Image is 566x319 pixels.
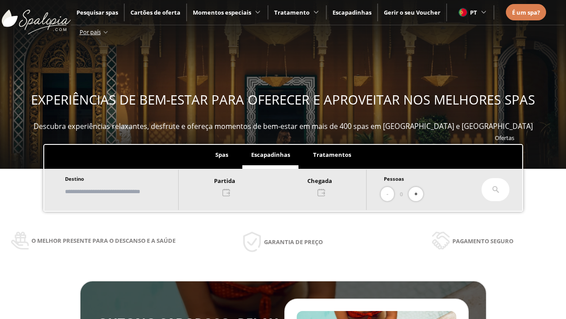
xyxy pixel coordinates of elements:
[264,237,323,247] span: Garantia de preço
[80,28,101,36] span: Por país
[333,8,371,16] a: Escapadinhas
[251,151,290,159] span: Escapadinhas
[313,151,351,159] span: Tratamentos
[381,187,394,202] button: -
[2,1,71,35] img: ImgLogoSpalopia.BvClDcEz.svg
[76,8,118,16] a: Pesquisar spas
[409,187,423,202] button: +
[512,8,540,17] a: É um spa?
[31,91,535,109] span: EXPERIÊNCIAS DE BEM-ESTAR PARA OFERECER E APROVEITAR NOS MELHORES SPAS
[384,175,404,182] span: Pessoas
[65,175,84,182] span: Destino
[384,8,440,16] a: Gerir o seu Voucher
[512,8,540,16] span: É um spa?
[400,189,403,199] span: 0
[495,134,514,142] a: Ofertas
[34,121,533,131] span: Descubra experiências relaxantes, desfrute e ofereça momentos de bem-estar em mais de 400 spas em...
[130,8,180,16] a: Cartões de oferta
[215,151,228,159] span: Spas
[452,236,513,246] span: Pagamento seguro
[31,236,176,245] span: O melhor presente para o descanso e a saúde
